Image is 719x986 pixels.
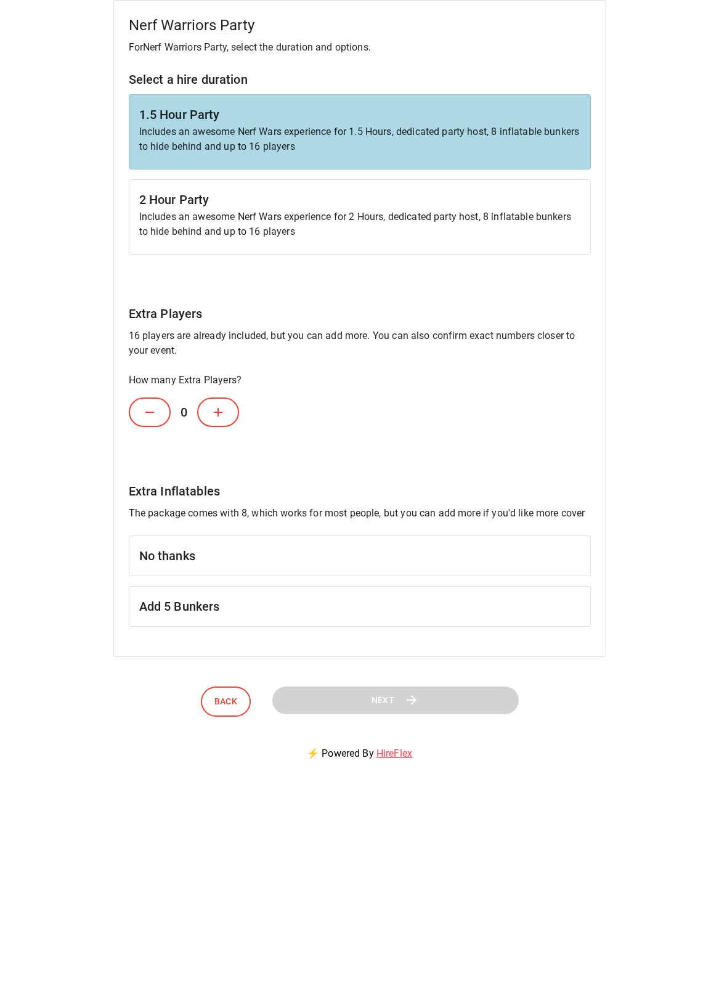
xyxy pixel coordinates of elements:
[129,328,591,358] p: 16 players are already included, but you can add more. You can also confirm exact numbers closer ...
[129,70,591,89] h6: Select a hire duration
[272,687,519,714] button: Next
[139,597,580,616] h6: Add 5 Bunkers
[139,124,580,154] p: Includes an awesome Nerf Wars experience for 1.5 Hours, dedicated party host, 8 inflatable bunker...
[214,694,238,709] span: Back
[129,15,591,35] h5: Nerf Warriors Party
[292,731,427,776] p: ⚡ Powered By
[129,481,591,501] h6: Extra Inflatables
[171,393,197,432] h6: 0
[201,687,251,717] button: Back
[129,40,591,55] p: For Nerf Warriors Party , select the duration and options.
[376,748,412,759] a: HireFlex
[129,506,591,521] p: The package comes with 8, which works for most people, but you can add more if you'd like more cover
[129,373,591,388] p: How many Extra Players?
[139,105,580,124] h6: 1.5 Hour Party
[139,210,580,239] p: Includes an awesome Nerf Wars experience for 2 Hours, dedicated party host, 8 inflatable bunkers ...
[372,693,395,708] span: Next
[139,546,580,566] h6: No thanks
[139,190,580,210] h6: 2 Hour Party
[129,304,591,324] h6: Extra Players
